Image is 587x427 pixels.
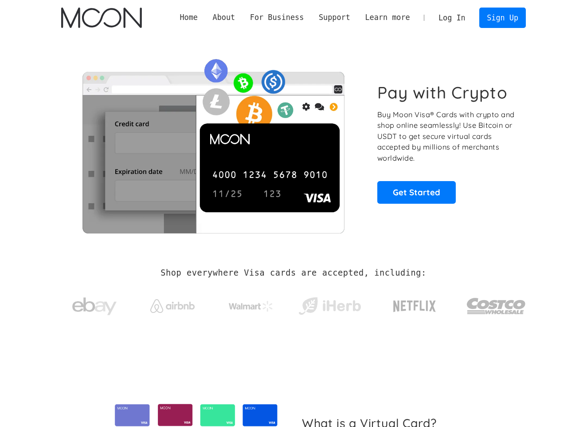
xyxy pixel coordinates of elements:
[375,286,454,322] a: Netflix
[250,12,304,23] div: For Business
[213,12,235,23] div: About
[392,295,437,317] img: Netflix
[218,292,284,316] a: Walmart
[150,299,195,313] img: Airbnb
[140,290,206,317] a: Airbnb
[365,12,410,23] div: Learn more
[479,8,525,28] a: Sign Up
[72,293,117,320] img: ebay
[61,284,127,325] a: ebay
[311,12,357,23] div: Support
[466,281,526,327] a: Costco
[377,109,516,164] p: Buy Moon Visa® Cards with crypto and shop online seamlessly! Use Bitcoin or USDT to get secure vi...
[61,8,141,28] a: home
[172,12,205,23] a: Home
[205,12,243,23] div: About
[297,295,363,318] img: iHerb
[160,268,426,278] h2: Shop everywhere Visa cards are accepted, including:
[358,12,418,23] div: Learn more
[297,286,363,322] a: iHerb
[61,53,365,233] img: Moon Cards let you spend your crypto anywhere Visa is accepted.
[243,12,311,23] div: For Business
[377,181,456,203] a: Get Started
[377,83,508,103] h1: Pay with Crypto
[466,289,526,323] img: Costco
[431,8,473,28] a: Log In
[319,12,350,23] div: Support
[61,8,141,28] img: Moon Logo
[229,301,273,312] img: Walmart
